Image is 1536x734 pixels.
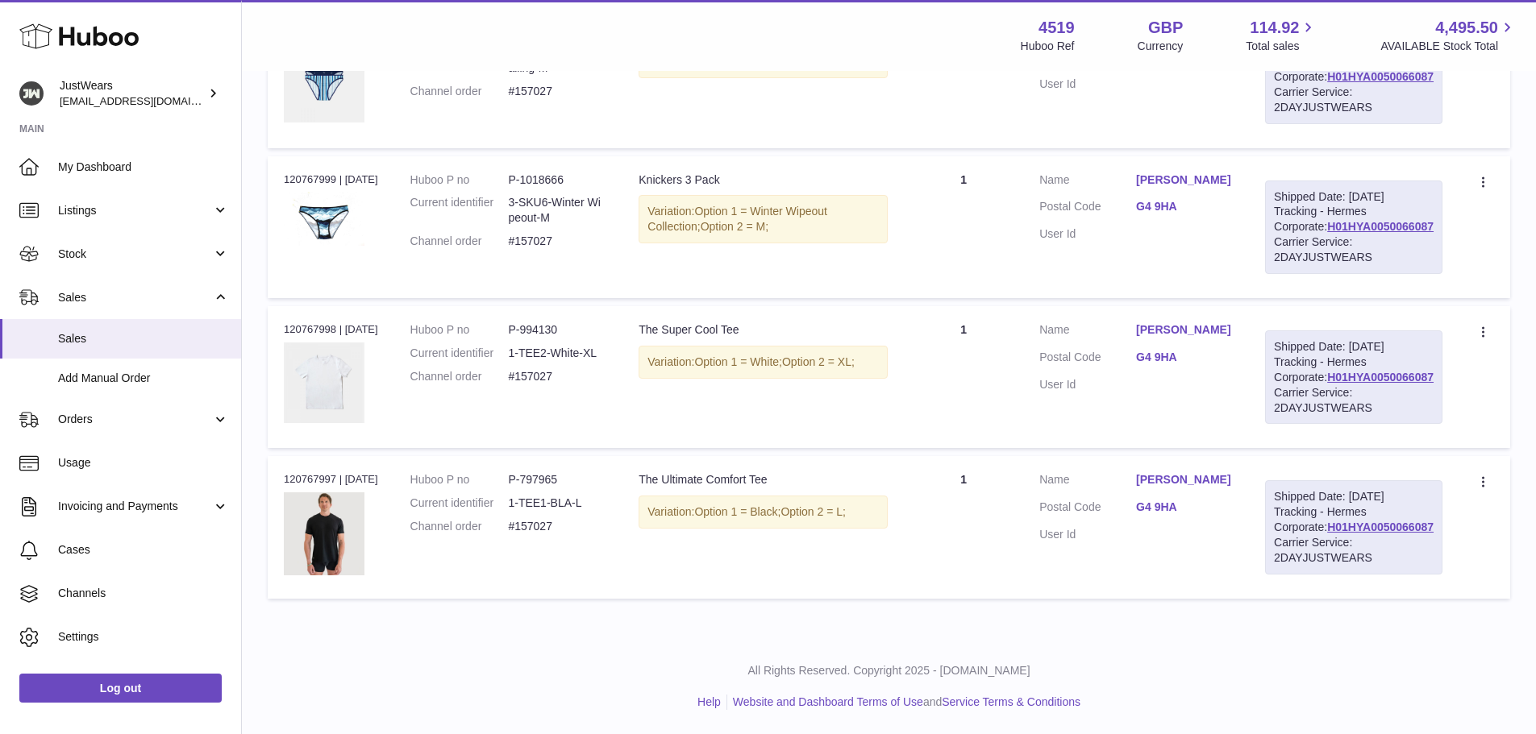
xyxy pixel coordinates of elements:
span: Sales [58,331,229,346]
dt: Huboo P no [410,322,509,338]
div: Carrier Service: 2DAYJUSTWEARS [1274,85,1434,115]
dt: Postal Code [1039,199,1136,218]
span: Settings [58,629,229,645]
dd: #157027 [508,369,606,384]
dt: User Id [1039,226,1136,242]
div: Knickers 3 Pack [639,172,888,188]
img: internalAdmin-4519@internal.huboo.com [19,81,44,106]
span: 4,495.50 [1435,17,1498,39]
dt: Huboo P no [410,472,509,487]
span: Option 2 = L; [780,505,846,518]
dt: User Id [1039,377,1136,392]
dt: Current identifier [410,496,509,511]
a: G4 9HA [1136,199,1233,214]
dd: #157027 [508,519,606,534]
div: 120767997 | [DATE] [284,472,378,487]
a: H01HYA0050066087 [1327,70,1434,83]
span: Option 1 = White; [694,355,782,368]
span: Stock [58,247,212,262]
span: Channels [58,586,229,601]
a: [PERSON_NAME] [1136,322,1233,338]
dt: Channel order [410,369,509,384]
div: Currency [1138,39,1184,54]
dt: Name [1039,172,1136,192]
span: [EMAIL_ADDRESS][DOMAIN_NAME] [60,94,237,107]
dt: Current identifier [410,346,509,361]
a: H01HYA0050066087 [1327,371,1434,384]
img: 45191719494174.jpg [284,342,364,423]
span: Option 2 = M; [701,220,768,233]
td: 1 [904,456,1023,598]
span: Option 1 = Winter Wipeout Collection; [647,205,827,233]
div: Variation: [639,195,888,243]
img: 45191730998441.JPG [284,192,364,246]
p: All Rights Reserved. Copyright 2025 - [DOMAIN_NAME] [255,663,1523,678]
div: Variation: [639,496,888,529]
div: Carrier Service: 2DAYJUSTWEARS [1274,535,1434,566]
span: Usage [58,455,229,471]
a: G4 9HA [1136,350,1233,365]
td: 1 [904,306,1023,448]
strong: 4519 [1039,17,1075,39]
dt: Channel order [410,519,509,534]
dd: 1-TEE2-White-XL [508,346,606,361]
a: Log out [19,674,222,703]
div: Shipped Date: [DATE] [1274,189,1434,205]
div: Shipped Date: [DATE] [1274,489,1434,504]
div: Huboo Ref [1021,39,1075,54]
span: Listings [58,203,212,218]
dt: User Id [1039,527,1136,542]
div: The Ultimate Comfort Tee [639,472,888,487]
dd: P-1018666 [508,172,606,188]
div: Tracking - Hermes Corporate: [1265,180,1442,274]
dt: Postal Code [1039,350,1136,369]
td: 1 [904,156,1023,298]
a: 114.92 Total sales [1246,17,1317,54]
dt: Postal Code [1039,500,1136,519]
span: Orders [58,412,212,427]
dt: Current identifier [410,195,509,226]
dt: Huboo P no [410,172,509,188]
dd: 1-TEE1-BLA-L [508,496,606,511]
span: 114.92 [1250,17,1299,39]
a: Website and Dashboard Terms of Use [733,695,923,708]
dd: P-797965 [508,472,606,487]
li: and [727,695,1080,710]
a: 4,495.50 AVAILABLE Stock Total [1380,17,1517,54]
dd: 3-SKU6-Winter Wipeout-M [508,195,606,226]
a: H01HYA0050066087 [1327,520,1434,533]
img: 45191686914240.png [284,492,364,575]
img: 45191722433799.jpg [284,42,364,122]
a: Help [697,695,721,708]
div: Carrier Service: 2DAYJUSTWEARS [1274,234,1434,265]
div: 120767999 | [DATE] [284,172,378,187]
dt: Name [1039,322,1136,342]
span: My Dashboard [58,160,229,175]
div: Tracking - Hermes Corporate: [1265,30,1442,123]
dd: #157027 [508,234,606,249]
span: Cases [58,542,229,558]
dt: Channel order [410,84,509,99]
span: AVAILABLE Stock Total [1380,39,1517,54]
dd: #157027 [508,84,606,99]
div: 120767998 | [DATE] [284,322,378,337]
div: Shipped Date: [DATE] [1274,339,1434,355]
span: Option 2 = XL; [782,355,855,368]
strong: GBP [1148,17,1183,39]
dt: User Id [1039,77,1136,92]
div: Tracking - Hermes Corporate: [1265,480,1442,574]
div: The Super Cool Tee [639,322,888,338]
a: G4 9HA [1136,500,1233,515]
a: [PERSON_NAME] [1136,172,1233,188]
span: Invoicing and Payments [58,499,212,514]
dt: Channel order [410,234,509,249]
dd: P-994130 [508,322,606,338]
a: [PERSON_NAME] [1136,472,1233,487]
a: H01HYA0050066087 [1327,220,1434,233]
span: Option 1 = Black; [694,505,780,518]
dt: Name [1039,472,1136,491]
td: 1 [904,6,1023,147]
span: Total sales [1246,39,1317,54]
div: Tracking - Hermes Corporate: [1265,330,1442,424]
div: Variation: [639,346,888,379]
